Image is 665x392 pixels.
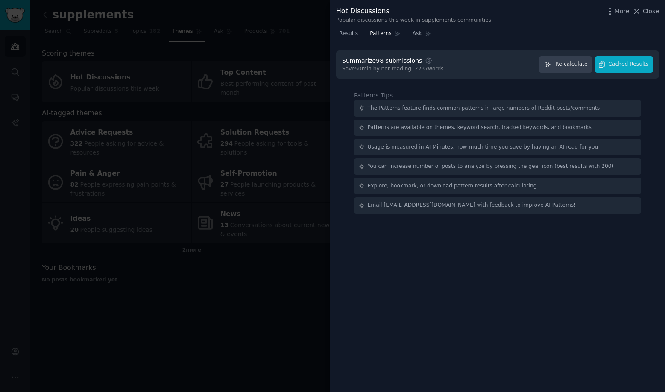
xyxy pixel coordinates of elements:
button: Cached Results [595,56,653,73]
div: You can increase number of posts to analyze by pressing the gear icon (best results with 200) [368,163,614,170]
span: Ask [413,30,422,38]
button: Close [632,7,659,16]
a: Ask [410,27,434,44]
span: Results [339,30,358,38]
button: More [606,7,630,16]
div: Save 50 min by not reading 12237 words [342,65,444,73]
div: Email [EMAIL_ADDRESS][DOMAIN_NAME] with feedback to improve AI Patterns! [368,202,576,209]
span: Close [643,7,659,16]
div: Patterns are available on themes, keyword search, tracked keywords, and bookmarks [368,124,592,132]
div: Hot Discussions [336,6,491,17]
a: Results [336,27,361,44]
div: Usage is measured in AI Minutes, how much time you save by having an AI read for you [368,143,598,151]
div: The Patterns feature finds common patterns in large numbers of Reddit posts/comments [368,105,600,112]
label: Patterns Tips [354,92,393,99]
span: Re-calculate [555,61,587,68]
a: Patterns [367,27,403,44]
span: Patterns [370,30,391,38]
span: Cached Results [609,61,649,68]
div: Popular discussions this week in supplements communities [336,17,491,24]
div: Explore, bookmark, or download pattern results after calculating [368,182,537,190]
span: More [615,7,630,16]
button: Re-calculate [539,56,592,73]
div: Summarize 98 submissions [342,56,422,65]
